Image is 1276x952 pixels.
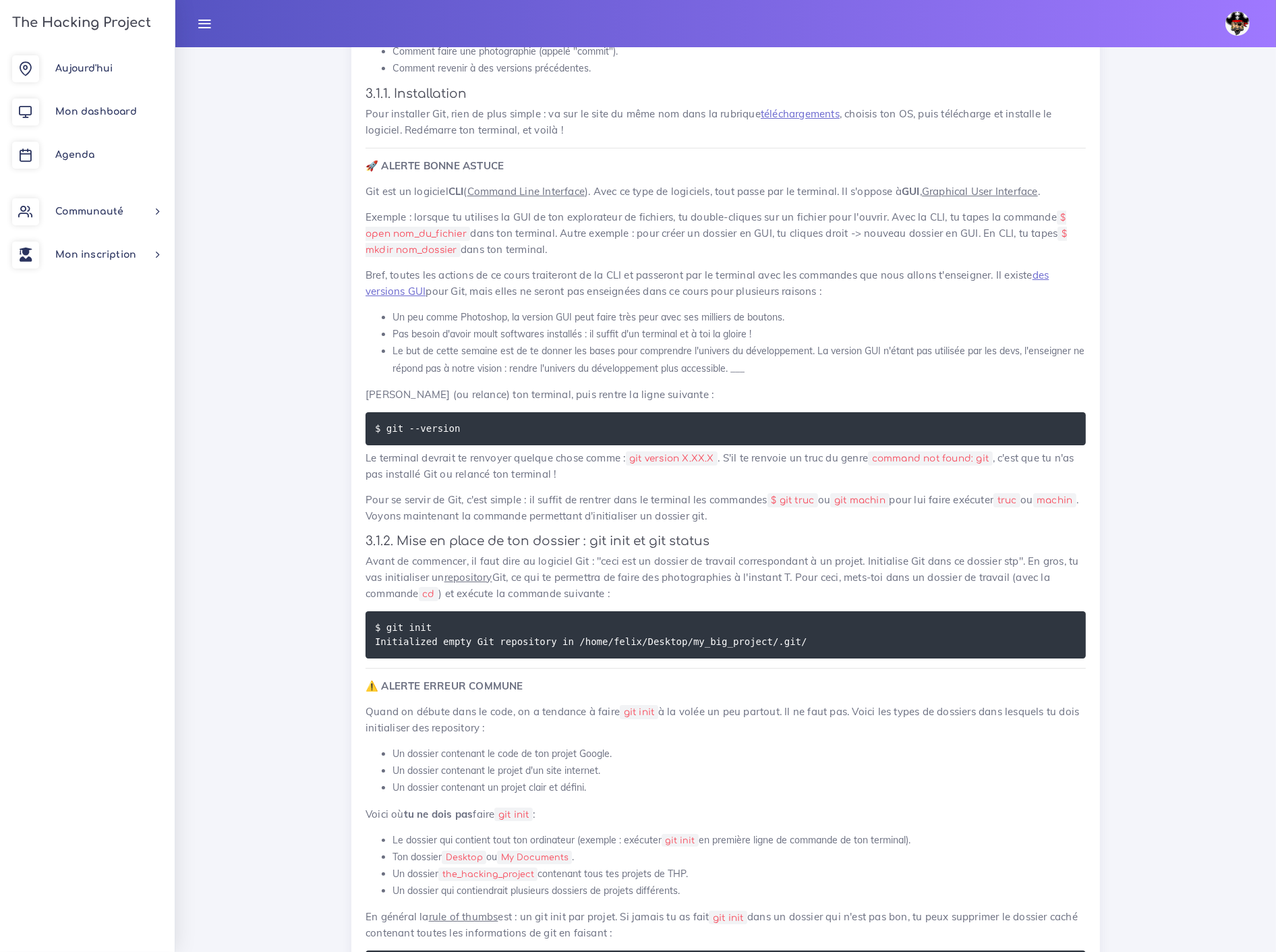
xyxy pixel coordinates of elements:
[1225,11,1250,36] img: avatar
[366,704,1086,736] p: Quand on débute dans le code, on a tendance à faire à la volée un peu partout. Il ne faut pas. Vo...
[55,206,123,217] span: Communauté
[393,866,1086,883] li: Un dossier contenant tous tes projets de THP.
[761,107,840,120] a: téléchargements
[662,834,699,847] code: git init
[393,326,1086,343] li: Pas besoin d'avoir moult softwares installés : il suffit d'un terminal et à toi la gloire !
[626,451,718,466] code: git version X.XX.X
[366,909,1086,941] p: En général la est : un git init par projet. Si jamais tu as fait dans un dossier qui n'est pas bo...
[494,808,533,822] code: git init
[467,185,585,198] u: Command Line Interface
[393,779,1086,796] li: Un dossier contenant un projet clair et défini.
[922,185,1038,198] u: Graphical User Interface
[393,343,1086,376] li: Le but de cette semaine est de te donner les bases pour comprendre l'univers du développement. La...
[393,43,1086,60] li: Comment faire une photographie (appelé "commit").
[393,60,1086,77] li: Comment revenir à des versions précédentes.
[366,106,1086,138] p: Pour installer Git, rien de plus simple : va sur le site du même nom dans la rubrique , choisis t...
[620,705,658,719] code: git init
[366,553,1086,602] p: Avant de commencer, il faut dire au logiciel Git : "ceci est un dossier de travail correspondant ...
[366,209,1086,258] p: Exemple : lorsque tu utilises la GUI de ton explorateur de fichiers, tu double-cliques sur un fic...
[366,450,1086,482] p: Le terminal devrait te renvoyer quelque chose comme : . S'il te renvoie un truc du genre , c'est ...
[366,227,1067,257] code: $ mkdir nom_dossier
[375,620,811,649] code: $ git init Initialized empty Git repository in /home/felix/Desktop/my_big_project/.git/
[709,911,747,925] code: git init
[404,808,473,820] strong: tu ne dois pas
[366,267,1086,300] p: Bref, toutes les actions de ce cours traiteront de la CLI et passeront par le terminal avec les c...
[366,492,1086,524] p: Pour se servir de Git, c'est simple : il suffit de rentrer dans le terminal les commandes ou pour...
[393,309,1086,326] li: Un peu comme Photoshop, la version GUI peut faire très peur avec ses milliers de boutons.
[902,185,920,198] strong: GUI
[497,851,572,864] code: My Documents
[366,211,1066,241] code: $ open nom_du_fichier
[393,746,1086,762] li: Un dossier contenant le code de ton projet Google.
[393,762,1086,779] li: Un dossier contenant le projet d'un site internet.
[366,86,1086,101] h4: 3.1.1. Installation
[366,534,1086,549] h4: 3.1.2. Mise en place de ton dossier : git init et git status
[55,150,94,160] span: Agenda
[1033,493,1076,507] code: machin
[393,849,1086,866] li: Ton dossier ou .
[55,63,113,74] span: Aujourd'hui
[366,679,523,692] strong: ⚠️ ALERTE ERREUR COMMUNE
[868,451,993,466] code: command not found: git
[375,421,464,436] code: $ git --version
[366,387,1086,403] p: [PERSON_NAME] (ou relance) ton terminal, puis rentre la ligne suivante :
[393,832,1086,849] li: Le dossier qui contient tout ton ordinateur (exemple : exécuter en première ligne de commande de ...
[419,587,439,601] code: cd
[366,184,1086,200] p: Git est un logiciel ( ). Avec ce type de logiciels, tout passe par le terminal. Il s'oppose à , .
[993,493,1020,507] code: truc
[830,493,889,507] code: git machin
[442,851,486,864] code: Desktop
[444,571,492,584] u: repository
[8,16,151,30] h3: The Hacking Project
[448,185,464,198] strong: CLI
[767,493,818,507] code: $ git truc
[366,806,1086,822] p: Voici où faire :
[366,159,504,172] strong: 🚀 ALERTE BONNE ASTUCE
[55,107,137,117] span: Mon dashboard
[438,868,538,881] code: the_hacking_project
[55,250,136,260] span: Mon inscription
[393,883,1086,899] li: Un dossier qui contiendrait plusieurs dossiers de projets différents.
[429,910,498,923] u: rule of thumbs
